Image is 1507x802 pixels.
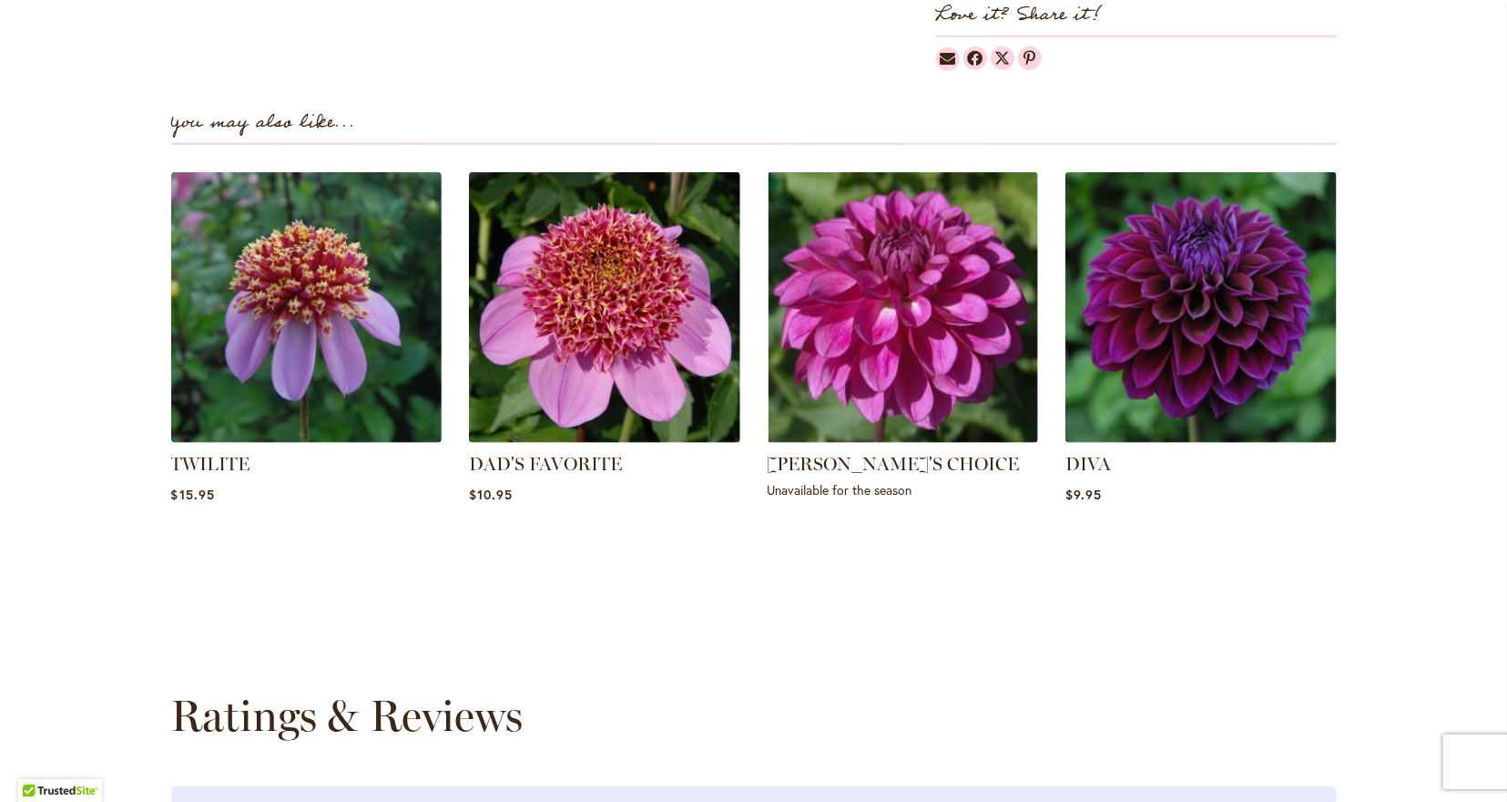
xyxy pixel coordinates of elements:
[768,481,1039,499] p: Unavailable for the season
[171,689,524,742] strong: Ratings & Reviews
[1065,486,1102,503] span: $9.95
[1065,429,1337,447] a: Diva
[768,453,1020,475] a: [PERSON_NAME]'S CHOICE
[469,486,513,503] span: $10.95
[1065,172,1337,444] img: Diva
[768,172,1039,444] img: TED'S CHOICE
[14,737,65,788] iframe: Launch Accessibility Center
[963,46,987,70] a: Dahlias on Facebook
[171,453,250,475] a: TWILITE
[469,172,740,444] img: DAD'S FAVORITE
[768,429,1039,447] a: TED'S CHOICE
[469,453,622,475] a: DAD'S FAVORITE
[469,429,740,447] a: DAD'S FAVORITE
[171,108,356,138] strong: You may also like...
[1065,453,1111,475] a: DIVA
[171,486,215,503] span: $15.95
[991,46,1014,70] a: Dahlias on Twitter
[1018,46,1042,70] a: Dahlias on Pinterest
[171,172,443,444] img: TWILITE
[171,429,443,447] a: TWILITE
